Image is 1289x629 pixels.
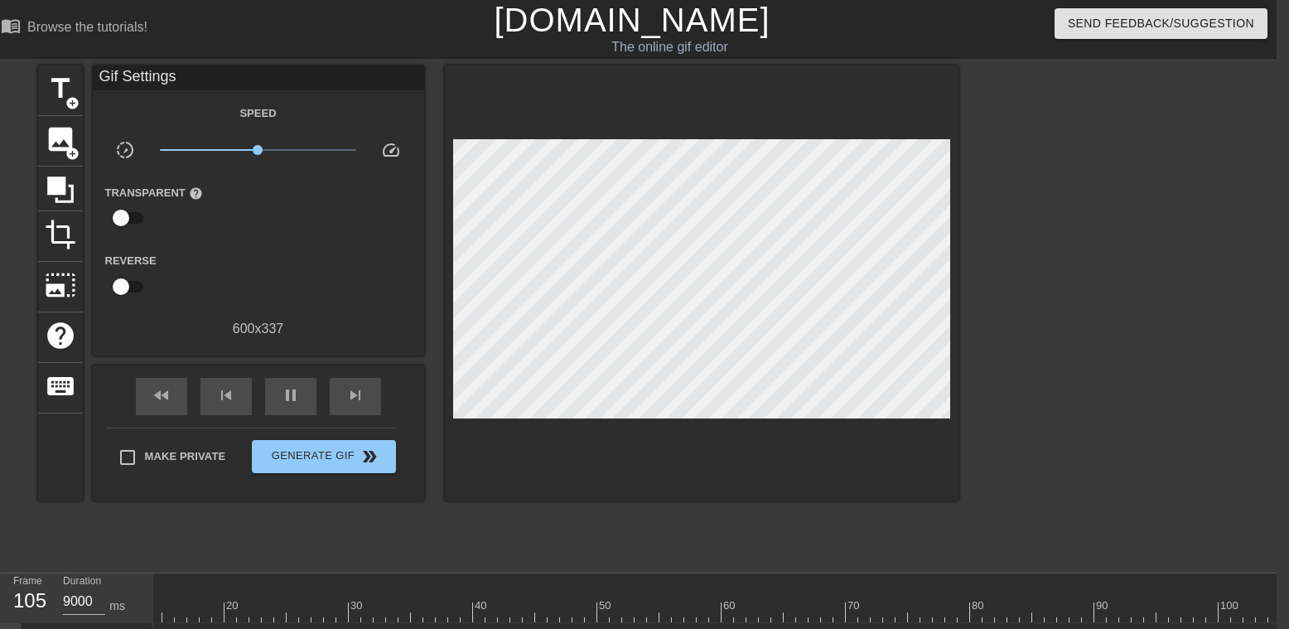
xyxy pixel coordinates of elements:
[145,448,226,465] span: Make Private
[115,140,135,160] span: slow_motion_video
[105,253,157,269] label: Reverse
[1055,8,1267,39] button: Send Feedback/Suggestion
[381,140,401,160] span: speed
[494,2,770,38] a: [DOMAIN_NAME]
[93,319,424,339] div: 600 x 337
[1,16,147,41] a: Browse the tutorials!
[109,598,125,615] div: ms
[252,440,395,473] button: Generate Gif
[723,598,738,614] div: 60
[1096,598,1111,614] div: 90
[1,16,21,36] span: menu_book
[426,37,915,57] div: The online gif editor
[239,105,276,122] label: Speed
[1,573,51,622] div: Frame
[45,123,76,155] span: image
[13,586,38,616] div: 105
[45,73,76,104] span: title
[345,385,365,405] span: skip_next
[65,147,80,161] span: add_circle
[1220,598,1241,614] div: 100
[847,598,862,614] div: 70
[45,269,76,301] span: photo_size_select_large
[189,186,203,201] span: help
[105,185,203,201] label: Transparent
[216,385,236,405] span: skip_previous
[45,370,76,402] span: keyboard
[45,219,76,250] span: crop
[360,447,379,467] span: double_arrow
[258,447,389,467] span: Generate Gif
[45,320,76,351] span: help
[350,598,365,614] div: 30
[152,385,171,405] span: fast_rewind
[93,65,424,90] div: Gif Settings
[972,598,987,614] div: 80
[475,598,490,614] div: 40
[63,577,101,587] label: Duration
[27,20,147,34] div: Browse the tutorials!
[65,96,80,110] span: add_circle
[599,598,614,614] div: 50
[1068,13,1254,34] span: Send Feedback/Suggestion
[226,598,241,614] div: 20
[281,385,301,405] span: pause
